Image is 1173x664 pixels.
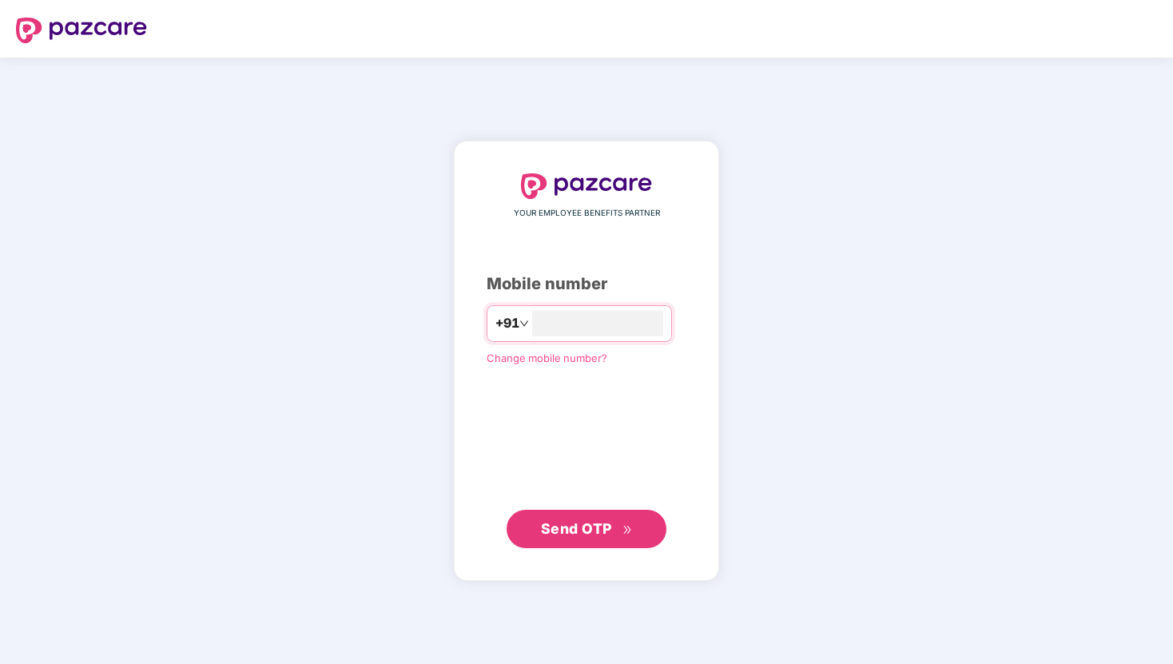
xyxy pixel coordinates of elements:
[622,525,633,535] span: double-right
[487,352,607,364] a: Change mobile number?
[541,520,612,537] span: Send OTP
[16,18,147,43] img: logo
[519,319,529,328] span: down
[495,313,519,333] span: +91
[507,510,666,548] button: Send OTPdouble-right
[487,272,686,296] div: Mobile number
[521,173,652,199] img: logo
[514,207,660,220] span: YOUR EMPLOYEE BENEFITS PARTNER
